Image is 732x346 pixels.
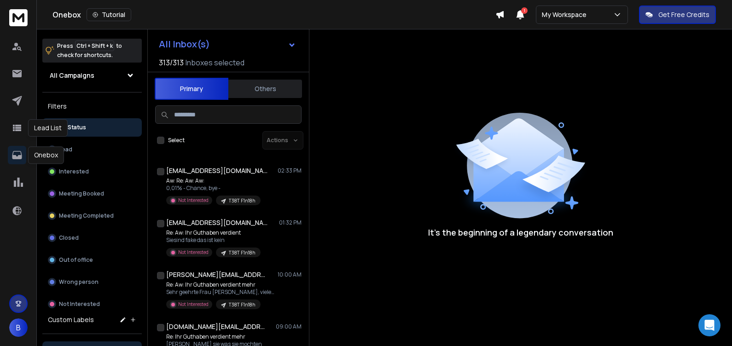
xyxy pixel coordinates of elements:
[178,249,209,256] p: Not Interested
[9,318,28,337] button: B
[50,71,94,80] h1: All Campaigns
[159,57,184,68] span: 313 / 313
[229,301,255,308] p: T38T F1n18h
[166,218,267,227] h1: [EMAIL_ADDRESS][DOMAIN_NAME]
[166,270,267,279] h1: [PERSON_NAME][EMAIL_ADDRESS][PERSON_NAME][DOMAIN_NAME]
[178,301,209,308] p: Not Interested
[42,229,142,247] button: Closed
[168,137,185,144] label: Select
[166,288,277,296] p: Sehr geehrte Frau [PERSON_NAME], vielen Dank
[42,140,142,159] button: Lead
[59,300,100,308] p: Not Interested
[28,119,68,137] div: Lead List
[59,278,99,286] p: Wrong person
[48,315,94,324] h3: Custom Labels
[166,333,262,340] p: Re: Ihr Guthaben verdient mehr
[276,323,302,330] p: 09:00 AM
[178,197,209,204] p: Not Interested
[229,197,255,204] p: T38T F1n18h
[42,251,142,269] button: Out of office
[59,256,93,264] p: Out of office
[159,40,210,49] h1: All Inbox(s)
[151,35,303,53] button: All Inbox(s)
[166,185,261,192] p: 0,01% - Chance, bye -
[59,234,79,242] p: Closed
[42,66,142,85] button: All Campaigns
[166,177,261,185] p: Aw: Re: Aw: Aw:
[166,166,267,175] h1: [EMAIL_ADDRESS][DOMAIN_NAME]
[542,10,590,19] p: My Workspace
[278,167,302,174] p: 02:33 PM
[42,273,142,291] button: Wrong person
[57,41,122,60] p: Press to check for shortcuts.
[59,168,89,175] p: Interested
[42,207,142,225] button: Meeting Completed
[59,212,114,219] p: Meeting Completed
[658,10,709,19] p: Get Free Credits
[60,124,86,131] p: All Status
[28,146,64,164] div: Onebox
[228,79,302,99] button: Others
[42,118,142,137] button: All Status
[428,226,613,239] p: It’s the beginning of a legendary conversation
[278,271,302,278] p: 10:00 AM
[42,185,142,203] button: Meeting Booked
[166,229,261,236] p: Re: Aw: Ihr Guthaben verdient
[166,281,277,288] p: Re: Aw: Ihr Guthaben verdient mehr
[59,190,104,197] p: Meeting Booked
[229,249,255,256] p: T38T F1n18h
[59,146,72,153] p: Lead
[166,322,267,331] h1: [DOMAIN_NAME][EMAIL_ADDRESS][DOMAIN_NAME]
[521,7,528,14] span: 1
[52,8,495,21] div: Onebox
[42,100,142,113] h3: Filters
[186,57,244,68] h3: Inboxes selected
[155,78,228,100] button: Primary
[87,8,131,21] button: Tutorial
[639,6,716,24] button: Get Free Credits
[42,295,142,313] button: Not Interested
[75,40,114,51] span: Ctrl + Shift + k
[279,219,302,226] p: 01:32 PM
[42,162,142,181] button: Interested
[698,314,720,336] div: Open Intercom Messenger
[166,236,261,244] p: Siesind fake das ist kein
